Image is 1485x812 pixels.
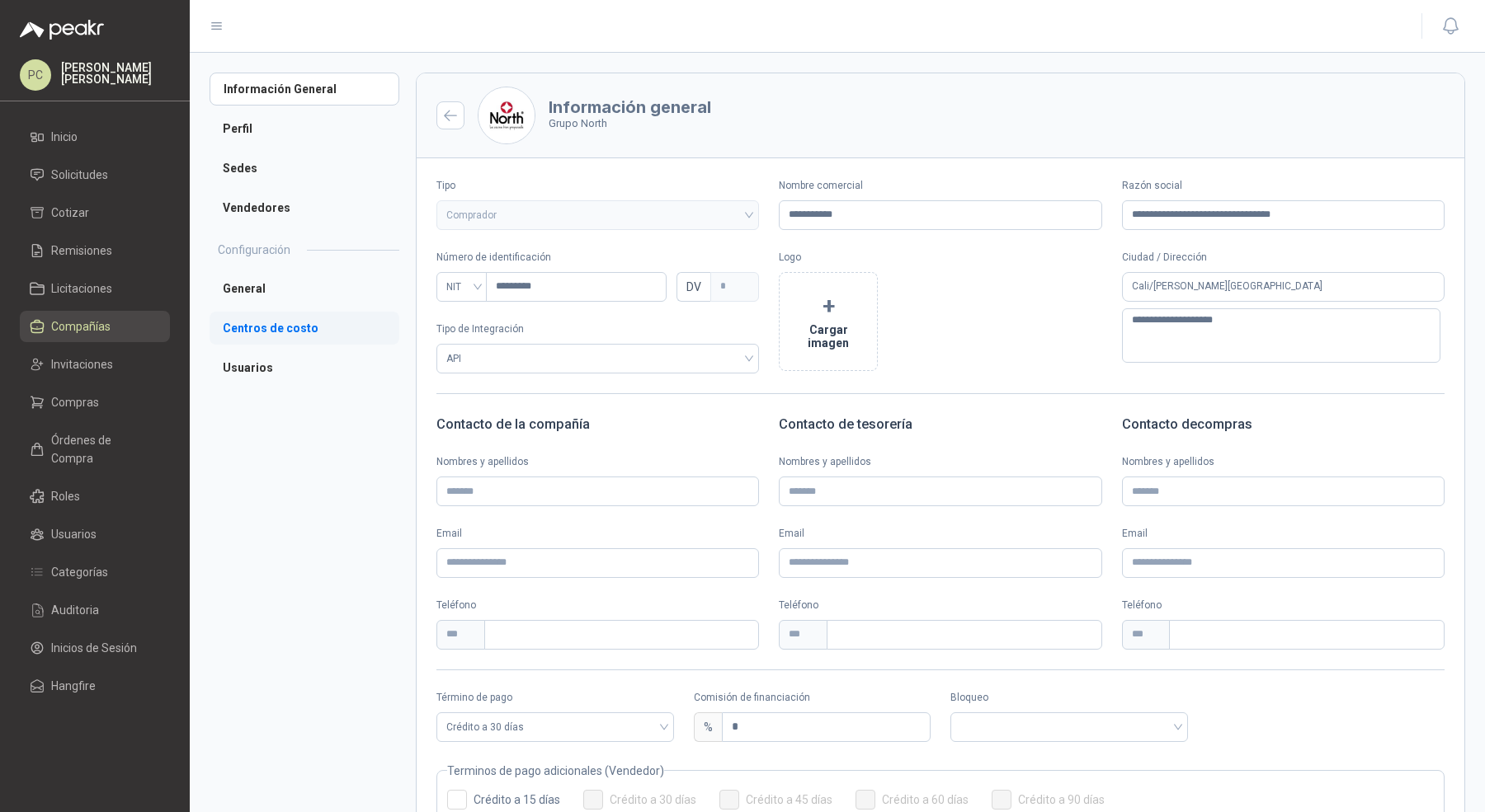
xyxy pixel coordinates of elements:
[51,487,80,505] span: Roles
[694,690,931,706] label: Comisión de financiación
[20,519,170,550] a: Usuarios
[779,598,1101,613] p: Teléfono
[20,273,170,304] a: Licitaciones
[436,250,759,265] p: Número de identificación
[210,191,399,224] a: Vendedores
[446,203,749,228] span: Comprador
[739,794,839,805] span: Crédito a 45 días
[436,690,674,706] label: Término de pago
[20,311,170,342] a: Compañías
[1122,598,1445,613] p: Teléfono
[20,670,170,702] a: Hangfire
[51,242,112,260] span: Remisiones
[20,349,170,380] a: Invitaciones
[1011,794,1111,805] span: Crédito a 90 días
[1122,454,1445,470] label: Nombres y apellidos
[950,690,1188,706] label: Bloqueo
[210,152,399,185] a: Sedes
[20,632,170,664] a: Inicios de Sesión
[210,272,399,305] a: General
[210,351,399,384] a: Usuarios
[20,159,170,190] a: Solicitudes
[779,526,1101,542] label: Email
[20,481,170,512] a: Roles
[51,317,111,336] span: Compañías
[51,128,78,146] span: Inicio
[779,178,1101,194] label: Nombre comercial
[694,712,722,742] div: %
[676,272,710,302] span: DV
[51,355,113,373] span: Invitaciones
[20,556,170,588] a: Categorías
[436,178,759,194] label: Tipo
[875,794,975,805] span: Crédito a 60 días
[779,454,1101,470] label: Nombres y apellidos
[20,387,170,418] a: Compras
[51,166,108,184] span: Solicitudes
[436,526,759,542] label: Email
[20,121,170,153] a: Inicio
[1122,526,1445,542] label: Email
[51,204,89,222] span: Cotizar
[210,112,399,145] a: Perfil
[51,639,137,657] span: Inicios de Sesión
[20,235,170,266] a: Remisiones
[436,598,759,613] p: Teléfono
[51,279,112,298] span: Licitaciones
[20,59,51,91] div: PC
[478,87,535,143] img: Company Logo
[51,393,99,411] span: Compras
[436,322,759,337] p: Tipo de Integración
[51,677,96,695] span: Hangfire
[446,715,664,739] span: Crédito a 30 días
[779,272,878,371] button: +Cargar imagen
[1122,250,1445,265] p: Ciudad / Dirección
[436,454,759,470] label: Nombres y apellidos
[603,794,703,805] span: Crédito a 30 días
[218,241,290,259] h2: Configuración
[51,563,108,581] span: Categorías
[20,197,170,228] a: Cotizar
[51,601,99,619] span: Auditoria
[1122,414,1445,435] h3: Contacto de compras
[210,312,399,345] a: Centros de costo
[51,525,97,543] span: Usuarios
[210,73,399,106] a: Información General
[549,99,711,115] h3: Información general
[61,62,170,85] p: [PERSON_NAME] [PERSON_NAME]
[20,594,170,626] a: Auditoria
[779,414,1101,435] h3: Contacto de tesorería
[51,431,154,467] span: Órdenes de Compra
[20,20,104,40] img: Logo peakr
[549,115,711,132] p: Grupo North
[447,762,664,780] legend: Terminos de pago adicionales (Vendedor)
[436,414,759,435] h3: Contacto de la compañía
[446,275,478,299] span: NIT
[446,346,749,371] span: API
[467,794,567,805] span: Crédito a 15 días
[20,425,170,474] a: Órdenes de Compra
[779,250,1101,265] p: Logo
[1122,178,1445,194] label: Razón social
